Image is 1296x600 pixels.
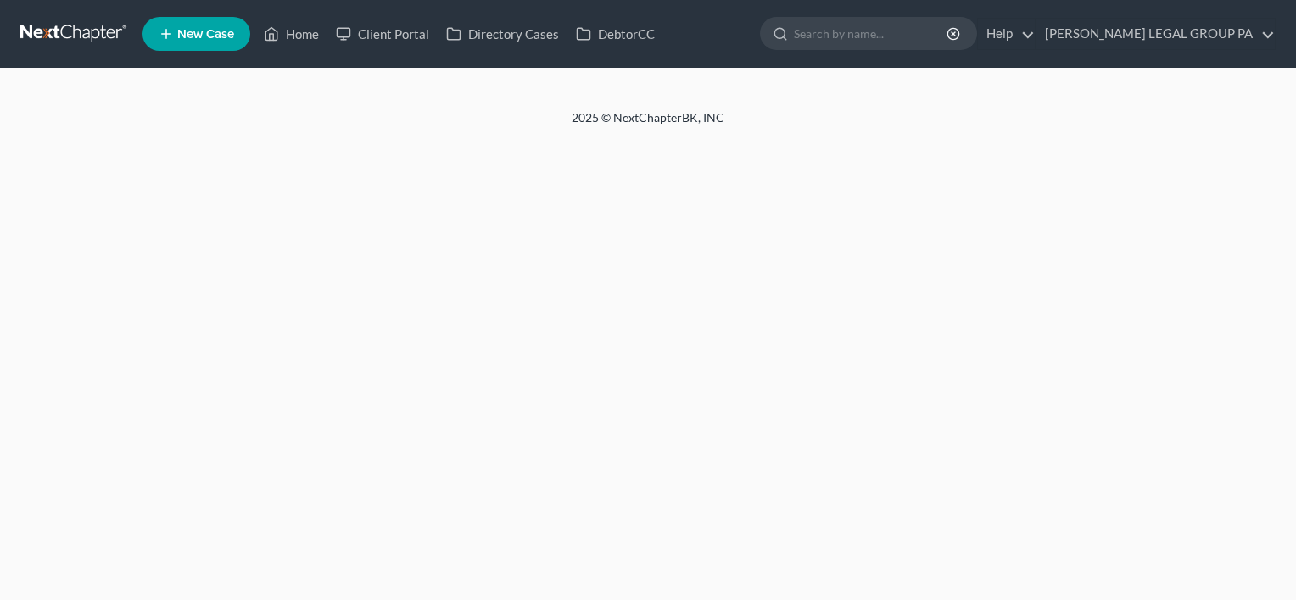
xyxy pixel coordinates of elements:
[794,18,949,49] input: Search by name...
[165,109,1131,140] div: 2025 © NextChapterBK, INC
[1036,19,1275,49] a: [PERSON_NAME] LEGAL GROUP PA
[177,28,234,41] span: New Case
[567,19,663,49] a: DebtorCC
[978,19,1035,49] a: Help
[438,19,567,49] a: Directory Cases
[255,19,327,49] a: Home
[327,19,438,49] a: Client Portal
